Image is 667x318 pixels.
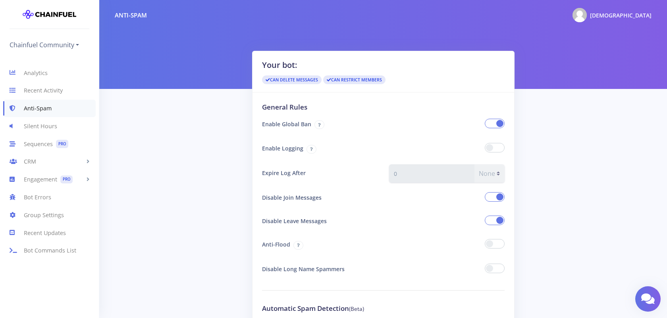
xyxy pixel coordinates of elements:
a: Anti-Spam [3,100,96,118]
input: eg 15, 30, 60 [389,164,474,183]
a: Chainfuel Community [10,39,79,51]
a: @smogili Photo [DEMOGRAPHIC_DATA] [566,6,652,24]
small: (Beta) [349,305,364,312]
label: Anti-Flood [256,236,384,254]
span: PRO [56,140,68,148]
label: Enable Global Ban [256,116,384,134]
span: [DEMOGRAPHIC_DATA] [590,12,652,19]
label: Disable Leave Messages [256,212,384,229]
span: PRO [60,175,73,184]
label: Expire Log After [256,164,384,183]
label: Enable Logging [256,140,384,158]
h3: Automatic Spam Detection [262,303,505,314]
span: Can Delete Messages [262,75,322,84]
h3: General Rules [262,102,505,112]
span: Can Restrict Members [323,75,386,84]
div: Anti-Spam [115,11,147,20]
label: Disable Long Name Spammers [256,260,384,278]
img: chainfuel-logo [23,6,76,22]
h2: Your bot: [262,59,505,71]
label: Disable Join Messages [256,189,384,206]
img: @smogili Photo [573,8,587,22]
